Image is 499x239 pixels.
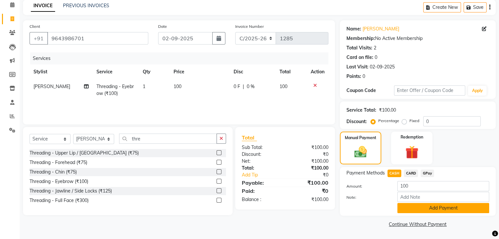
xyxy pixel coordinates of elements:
[30,178,88,185] div: Threading - Eyebrow (₹100)
[30,197,89,204] div: Threading - Full Face (₹300)
[30,150,139,156] div: Threading - Upper Lip / [GEOGRAPHIC_DATA] (₹75)
[30,52,333,64] div: Services
[346,107,376,114] div: Service Total:
[234,83,240,90] span: 0 F
[158,24,167,29] label: Date
[243,83,244,90] span: |
[237,144,285,151] div: Sub Total:
[346,35,489,42] div: No Active Membership
[346,64,368,70] div: Last Visit:
[342,194,392,200] label: Note:
[423,2,461,12] button: Create New
[401,134,423,140] label: Redemption
[363,73,365,80] div: 0
[174,83,181,89] span: 100
[346,73,361,80] div: Points:
[63,3,109,9] a: PREVIOUS INVOICES
[409,118,419,124] label: Fixed
[285,158,333,165] div: ₹100.00
[285,165,333,172] div: ₹100.00
[96,83,134,96] span: Threading - Eyebrow (₹100)
[237,187,285,195] div: Paid:
[30,159,87,166] div: Threading - Forehead (₹75)
[397,203,489,213] button: Add Payment
[341,221,494,228] a: Continue Without Payment
[345,135,376,141] label: Manual Payment
[242,134,257,141] span: Total
[237,179,285,187] div: Payable:
[397,192,489,202] input: Add Note
[237,172,293,178] a: Add Tip
[276,64,307,79] th: Total
[370,64,395,70] div: 02-09-2025
[230,64,276,79] th: Disc
[170,64,230,79] th: Price
[346,35,375,42] div: Membership:
[397,181,489,191] input: Amount
[404,170,418,177] span: CARD
[139,64,170,79] th: Qty
[374,45,376,51] div: 2
[346,87,394,94] div: Coupon Code
[30,188,112,194] div: Threading - Jawline / Side Locks (₹125)
[237,196,285,203] div: Balance :
[237,151,285,158] div: Discount:
[346,45,372,51] div: Total Visits:
[237,165,285,172] div: Total:
[119,134,217,144] input: Search or Scan
[30,24,40,29] label: Client
[363,26,399,32] a: [PERSON_NAME]
[378,118,399,124] label: Percentage
[342,183,392,189] label: Amount:
[285,144,333,151] div: ₹100.00
[468,86,487,96] button: Apply
[307,64,328,79] th: Action
[346,54,373,61] div: Card on file:
[346,118,367,125] div: Discount:
[33,83,70,89] span: [PERSON_NAME]
[143,83,145,89] span: 1
[346,170,385,176] span: Payment Methods
[285,187,333,195] div: ₹0
[47,32,148,45] input: Search by Name/Mobile/Email/Code
[285,179,333,187] div: ₹100.00
[237,158,285,165] div: Net:
[350,145,371,159] img: _cash.svg
[464,2,487,12] button: Save
[401,144,423,160] img: _gift.svg
[30,169,77,175] div: Threading - Chin (₹75)
[285,151,333,158] div: ₹0
[346,26,361,32] div: Name:
[387,170,402,177] span: CASH
[293,172,333,178] div: ₹0
[379,107,396,114] div: ₹100.00
[421,170,434,177] span: GPay
[285,196,333,203] div: ₹100.00
[394,85,466,96] input: Enter Offer / Coupon Code
[30,64,93,79] th: Stylist
[30,32,48,45] button: +91
[93,64,139,79] th: Service
[235,24,264,29] label: Invoice Number
[247,83,255,90] span: 0 %
[375,54,377,61] div: 0
[280,83,287,89] span: 100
